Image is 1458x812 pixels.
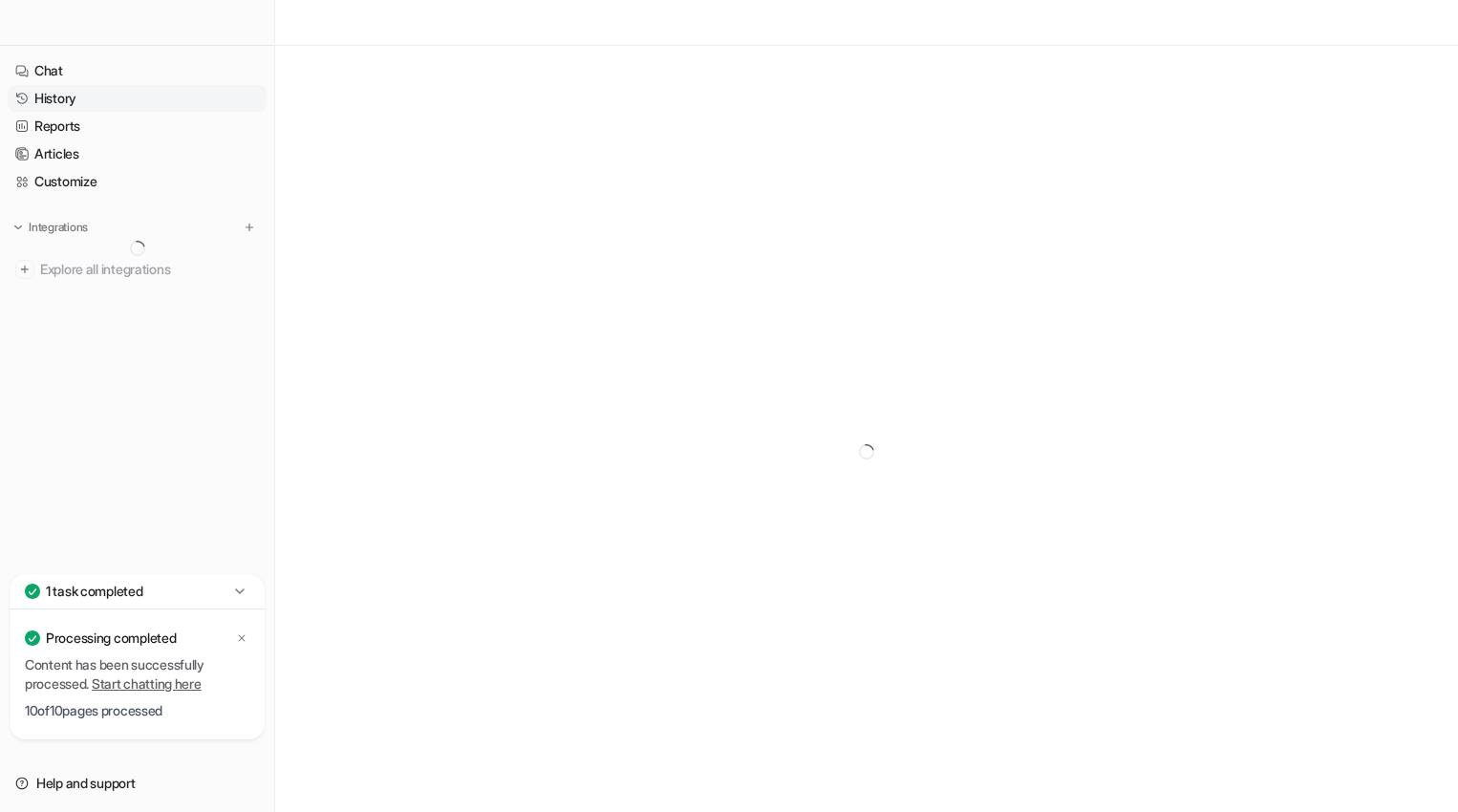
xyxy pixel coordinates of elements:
p: Integrations [29,220,88,235]
img: expand menu [11,221,25,234]
button: Integrations [8,218,94,237]
img: menu_add.svg [243,221,256,234]
p: Content has been successfully processed. [25,655,249,694]
p: Processing completed [46,629,176,648]
a: Explore all integrations [8,256,267,283]
span: Explore all integrations [40,254,259,285]
p: 1 task completed [46,582,143,601]
a: Start chatting here [92,675,202,692]
a: Articles [8,140,267,167]
a: Reports [8,113,267,139]
a: Chat [8,57,267,84]
a: Help and support [8,770,267,797]
p: 10 of 10 pages processed [25,701,249,720]
img: explore all integrations [15,260,34,279]
a: Customize [8,168,267,195]
a: History [8,85,267,112]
